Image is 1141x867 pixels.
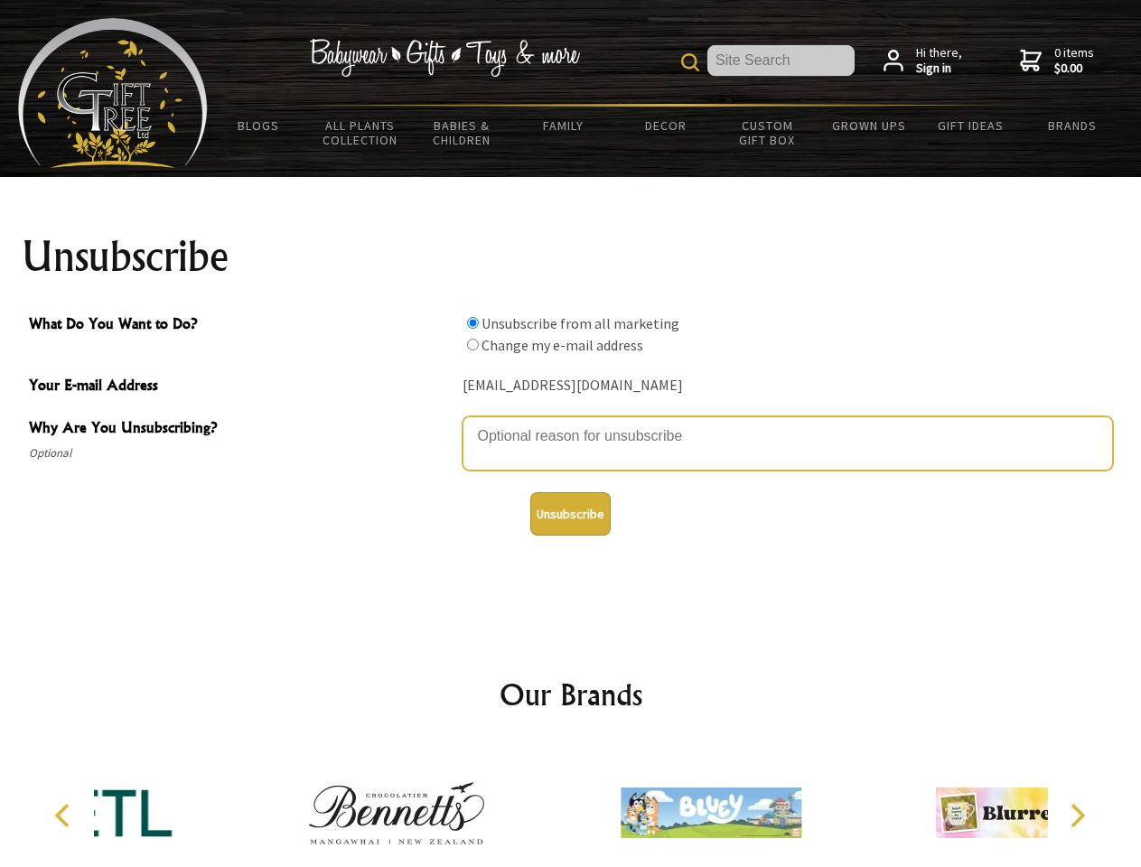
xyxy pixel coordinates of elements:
a: Grown Ups [818,107,920,144]
span: What Do You Want to Do? [29,312,454,339]
button: Unsubscribe [530,492,611,536]
a: Family [513,107,615,144]
a: 0 items$0.00 [1020,45,1094,77]
h2: Our Brands [36,673,1106,716]
a: All Plants Collection [310,107,412,159]
input: Site Search [707,45,855,76]
button: Previous [45,796,85,835]
a: BLOGS [208,107,310,144]
span: Your E-mail Address [29,374,454,400]
input: What Do You Want to Do? [467,317,479,329]
span: Optional [29,443,454,464]
span: Why Are You Unsubscribing? [29,416,454,443]
label: Unsubscribe from all marketing [482,314,679,332]
img: Babyware - Gifts - Toys and more... [18,18,208,168]
img: product search [681,53,699,71]
button: Next [1057,796,1097,835]
strong: Sign in [916,61,962,77]
a: Decor [614,107,716,144]
label: Change my e-mail address [482,336,643,354]
a: Brands [1022,107,1124,144]
span: Hi there, [916,45,962,77]
a: Custom Gift Box [716,107,818,159]
textarea: Why Are You Unsubscribing? [463,416,1113,471]
div: [EMAIL_ADDRESS][DOMAIN_NAME] [463,372,1113,400]
h1: Unsubscribe [22,235,1120,278]
strong: $0.00 [1054,61,1094,77]
a: Babies & Children [411,107,513,159]
input: What Do You Want to Do? [467,339,479,350]
a: Gift Ideas [920,107,1022,144]
img: Babywear - Gifts - Toys & more [309,39,580,77]
span: 0 items [1054,44,1094,77]
a: Hi there,Sign in [884,45,962,77]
